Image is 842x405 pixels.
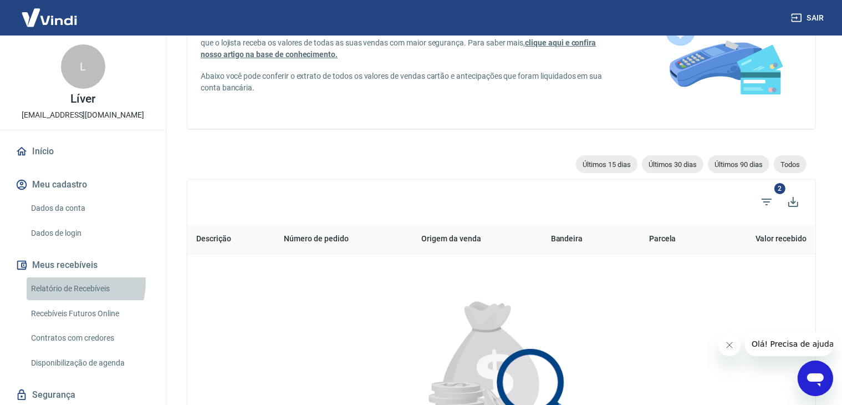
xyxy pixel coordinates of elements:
[275,224,412,254] th: Número de pedido
[774,155,807,173] div: Todos
[27,302,152,325] a: Recebíveis Futuros Online
[13,1,85,34] img: Vindi
[798,361,833,396] iframe: Botão para abrir a janela de mensagens
[576,160,637,169] span: Últimos 15 dias
[642,160,703,169] span: Últimos 30 dias
[7,8,93,17] span: Olá! Precisa de ajuda?
[27,352,152,374] a: Disponibilização de agenda
[187,224,275,254] th: Descrição
[753,189,780,215] span: Filtros
[708,160,769,169] span: Últimos 90 dias
[625,224,700,254] th: Parcela
[708,155,769,173] div: Últimos 90 dias
[22,109,144,121] p: [EMAIL_ADDRESS][DOMAIN_NAME]
[774,160,807,169] span: Todos
[700,224,815,254] th: Valor recebido
[542,224,625,254] th: Bandeira
[789,8,829,28] button: Sair
[780,189,807,215] button: Baixar listagem
[413,224,542,254] th: Origem da venda
[13,173,152,197] button: Meu cadastro
[718,334,741,356] iframe: Fechar mensagem
[774,183,785,194] span: 2
[576,155,637,173] div: Últimos 15 dias
[27,197,152,220] a: Dados da conta
[745,332,833,356] iframe: Mensagem da empresa
[27,327,152,350] a: Contratos com credores
[642,155,703,173] div: Últimos 30 dias
[27,222,152,245] a: Dados de login
[27,277,152,300] a: Relatório de Recebíveis
[13,139,152,164] a: Início
[201,70,606,94] p: Abaixo você pode conferir o extrato de todos os valores de vendas cartão e antecipações que foram...
[70,93,95,105] p: Líver
[201,26,606,60] p: Estes pagamentos são feitos através da Câmara Interbancária de Pagamentos (CIP), que é responsáve...
[61,44,105,89] div: L
[13,253,152,277] button: Meus recebíveis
